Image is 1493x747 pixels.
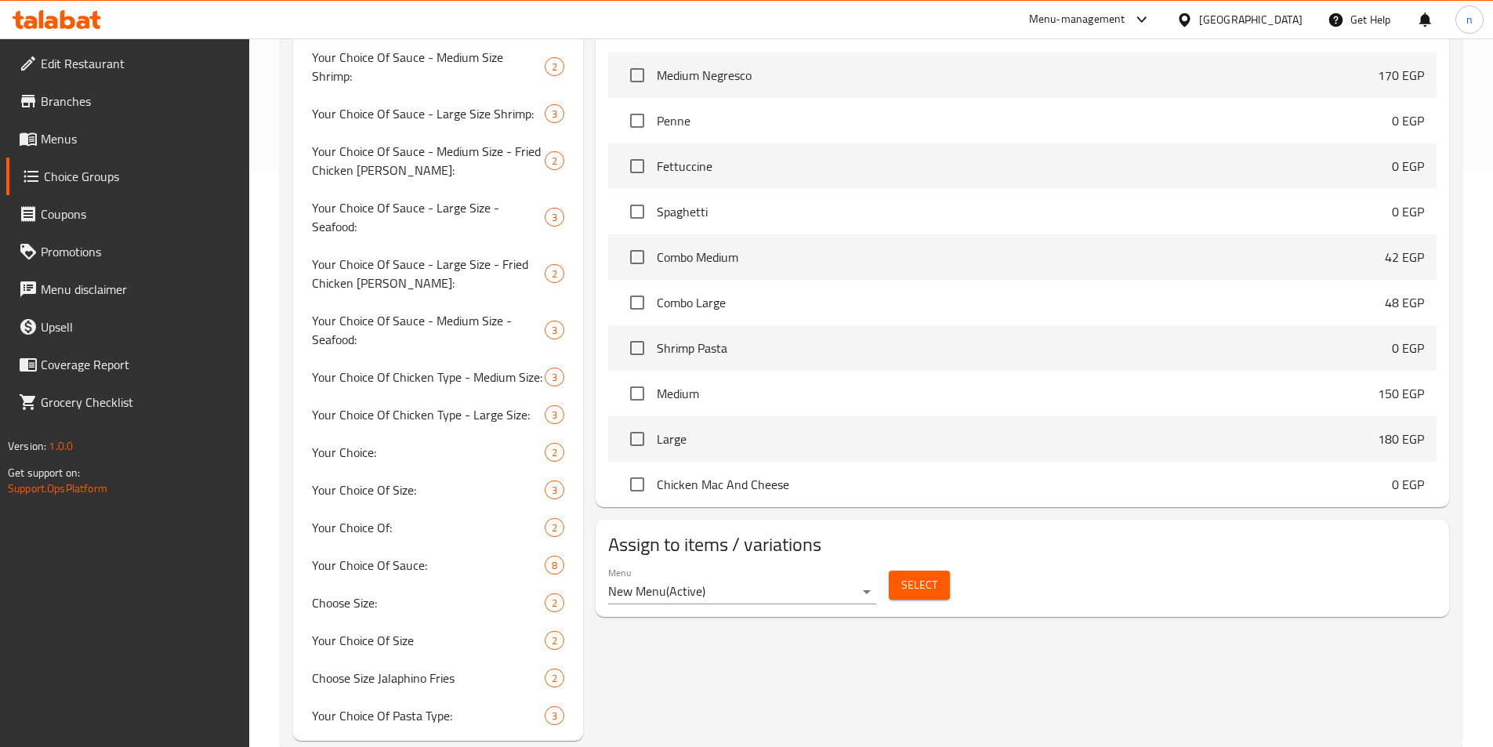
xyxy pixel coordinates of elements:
span: Coupons [41,205,237,223]
div: Choices [545,631,564,650]
div: Choices [545,405,564,424]
span: Your Choice Of Sauce - Medium Size Shrimp: [312,48,545,85]
a: Choice Groups [6,158,249,195]
p: 170 EGP [1378,66,1424,85]
span: Your Choice Of Pasta Type: [312,706,545,725]
span: Choose Size Jalaphino Fries [312,669,545,687]
div: Choices [545,151,564,170]
div: Your Choice Of Sauce - Large Size Shrimp:3 [293,95,584,132]
span: Version: [8,436,46,456]
div: Choices [545,208,564,227]
span: Your Choice Of Chicken Type - Large Size: [312,405,545,424]
span: Medium Negresco [657,66,1378,85]
span: Select choice [621,241,654,274]
span: Your Choice: [312,443,545,462]
div: New Menu(Active) [608,579,876,604]
a: Edit Restaurant [6,45,249,82]
div: Your Choice Of Sauce - Medium Size - Seafood:3 [293,302,584,358]
div: Choices [545,593,564,612]
div: Your Choice Of Sauce - Medium Size - Fried Chicken [PERSON_NAME]:2 [293,132,584,189]
span: 3 [545,370,563,385]
a: Branches [6,82,249,120]
span: Select choice [621,59,654,92]
p: 0 EGP [1392,202,1424,221]
span: Upsell [41,317,237,336]
span: Select choice [621,150,654,183]
div: Choices [545,669,564,687]
span: Penne [657,111,1392,130]
span: Coverage Report [41,355,237,374]
span: Menu disclaimer [41,280,237,299]
span: Large [657,430,1378,448]
span: Select choice [621,104,654,137]
span: Your Choice Of Sauce - Medium Size - Fried Chicken [PERSON_NAME]: [312,142,545,179]
div: Your Choice Of Sauce:8 [293,546,584,584]
div: Your Choice Of Size:3 [293,471,584,509]
span: 2 [545,671,563,686]
div: Choices [545,104,564,123]
div: Choices [545,518,564,537]
span: Combo Medium [657,248,1385,267]
div: Choose Size Jalaphino Fries2 [293,659,584,697]
button: Select [889,571,950,600]
div: Choices [545,57,564,76]
span: Spaghetti [657,202,1392,221]
span: 3 [545,107,563,121]
div: [GEOGRAPHIC_DATA] [1199,11,1303,28]
div: Choices [545,321,564,339]
span: Fettuccine [657,157,1392,176]
span: 2 [545,520,563,535]
span: 3 [545,323,563,338]
div: Your Choice Of Sauce - Large Size - Seafood:3 [293,189,584,245]
span: 3 [545,709,563,723]
span: Combo Large [657,293,1385,312]
a: Support.OpsPlatform [8,478,107,499]
a: Coverage Report [6,346,249,383]
span: Grocery Checklist [41,393,237,412]
div: Choices [545,480,564,499]
h2: Assign to items / variations [608,532,1437,557]
p: 48 EGP [1385,293,1424,312]
span: 8 [545,558,563,573]
span: Branches [41,92,237,111]
div: Your Choice Of Sauce - Large Size - Fried Chicken [PERSON_NAME]:2 [293,245,584,302]
span: Your Choice Of Size: [312,480,545,499]
a: Promotions [6,233,249,270]
p: 180 EGP [1378,430,1424,448]
label: Menu [608,568,631,577]
div: Your Choice Of Chicken Type - Medium Size:3 [293,358,584,396]
span: 2 [545,60,563,74]
div: Choices [545,443,564,462]
div: Choices [545,556,564,575]
a: Upsell [6,308,249,346]
span: 3 [545,483,563,498]
span: Chicken Mac And Cheese [657,475,1392,494]
div: Choices [545,264,564,283]
span: Select [901,575,937,595]
div: Your Choice Of Size2 [293,622,584,659]
span: Select choice [621,377,654,410]
div: Your Choice Of Pasta Type:3 [293,697,584,734]
span: Choice Groups [44,167,237,186]
div: Choices [545,706,564,725]
span: Select choice [621,195,654,228]
span: 2 [545,154,563,169]
div: Your Choice Of:2 [293,509,584,546]
span: 2 [545,445,563,460]
span: Promotions [41,242,237,261]
span: Select choice [621,332,654,364]
div: Your Choice Of Chicken Type - Large Size:3 [293,396,584,433]
p: 0 EGP [1392,475,1424,494]
span: Your Choice Of Chicken Type - Medium Size: [312,368,545,386]
div: Choose Size:2 [293,584,584,622]
span: Select choice [621,468,654,501]
a: Grocery Checklist [6,383,249,421]
span: 3 [545,408,563,422]
span: Your Choice Of Sauce - Large Size - Fried Chicken [PERSON_NAME]: [312,255,545,292]
span: Choose Size: [312,593,545,612]
span: 2 [545,633,563,648]
div: Menu-management [1029,10,1125,29]
span: 2 [545,267,563,281]
div: Your Choice Of Sauce - Medium Size Shrimp:2 [293,38,584,95]
span: Medium [657,384,1378,403]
